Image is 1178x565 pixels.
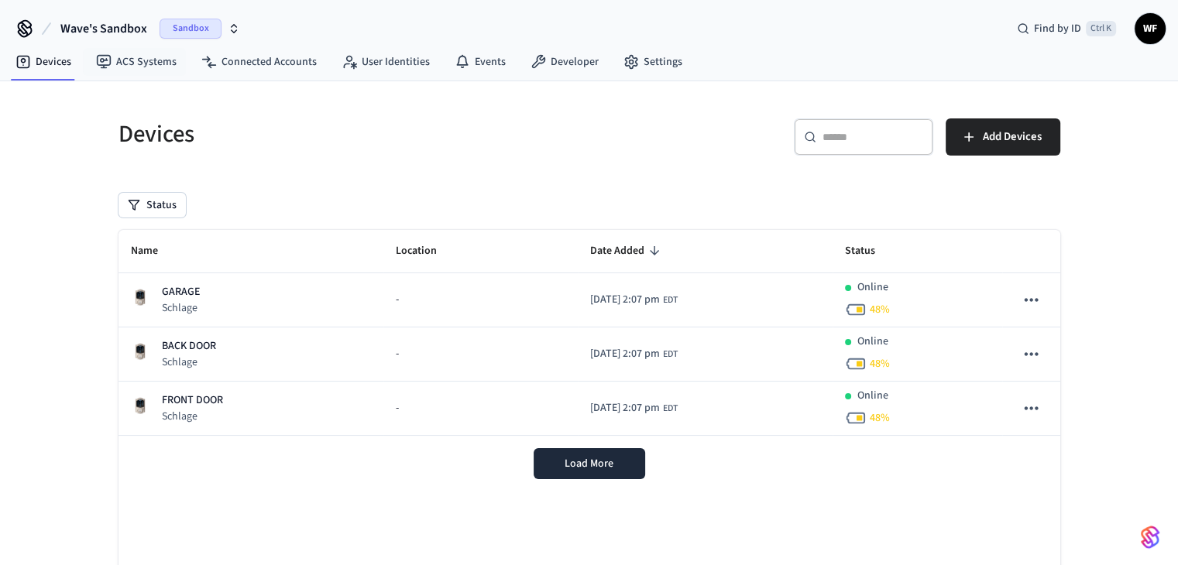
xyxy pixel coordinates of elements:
span: Sandbox [160,19,222,39]
div: America/New_York [590,400,678,416]
h5: Devices [118,118,580,150]
span: Wave's Sandbox [60,19,147,38]
a: Events [442,48,518,76]
table: sticky table [118,230,1060,436]
span: Find by ID [1034,21,1081,36]
span: 48 % [870,302,890,317]
div: America/New_York [590,292,678,308]
img: Schlage Sense Smart Deadbolt with Camelot Trim, Front [131,288,149,306]
span: 48 % [870,356,890,372]
img: Schlage Sense Smart Deadbolt with Camelot Trim, Front [131,396,149,415]
span: Location [396,239,457,263]
span: - [396,346,399,362]
button: Add Devices [946,118,1060,156]
p: Schlage [162,354,216,370]
span: Status [845,239,895,263]
span: Ctrl K [1086,21,1116,36]
a: ACS Systems [84,48,189,76]
span: Load More [565,456,613,471]
a: Settings [611,48,695,76]
p: Online [857,388,888,404]
button: WF [1135,13,1166,44]
p: Schlage [162,409,223,424]
p: GARAGE [162,284,200,300]
span: EDT [663,293,678,307]
a: Connected Accounts [189,48,329,76]
span: 48 % [870,410,890,426]
span: [DATE] 2:07 pm [590,292,660,308]
div: Find by IDCtrl K [1005,15,1128,43]
span: WF [1136,15,1164,43]
a: User Identities [329,48,442,76]
img: Schlage Sense Smart Deadbolt with Camelot Trim, Front [131,342,149,361]
a: Developer [518,48,611,76]
p: Schlage [162,300,200,316]
span: [DATE] 2:07 pm [590,400,660,416]
span: - [396,292,399,308]
button: Load More [534,448,645,479]
img: SeamLogoGradient.69752ec5.svg [1141,525,1159,550]
p: Online [857,334,888,350]
span: Name [131,239,178,263]
span: - [396,400,399,416]
button: Status [118,193,186,217]
p: Online [857,279,888,296]
p: BACK DOOR [162,338,216,354]
span: Add Devices [983,127,1042,147]
a: Devices [3,48,84,76]
span: Date Added [590,239,665,263]
p: FRONT DOOR [162,392,223,409]
span: EDT [663,348,678,361]
span: EDT [663,402,678,416]
div: America/New_York [590,346,678,362]
span: [DATE] 2:07 pm [590,346,660,362]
